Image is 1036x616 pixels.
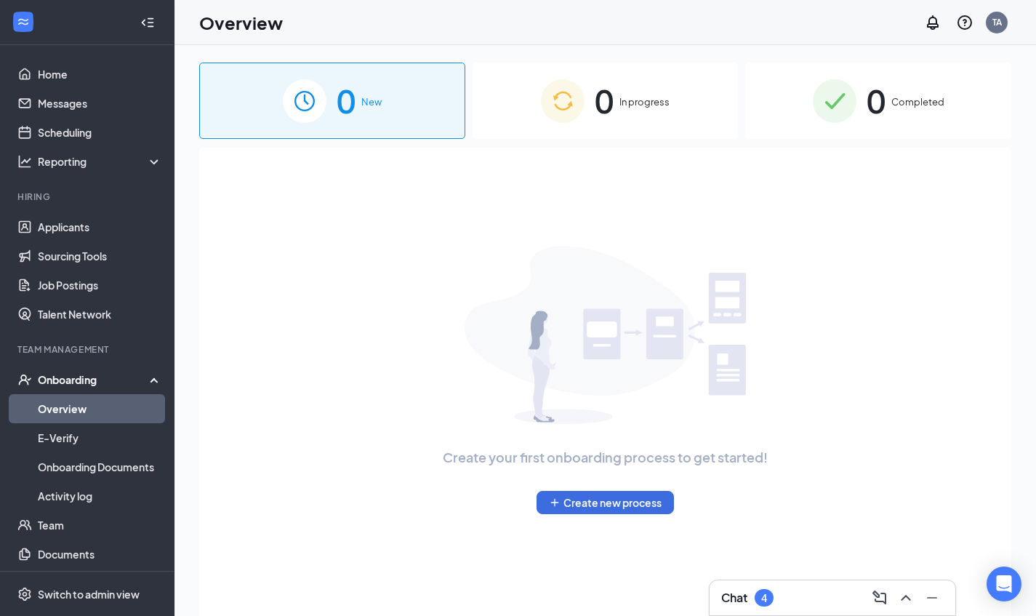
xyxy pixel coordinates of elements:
svg: ComposeMessage [871,589,888,607]
span: 0 [595,76,614,126]
h1: Overview [199,10,283,35]
svg: Settings [17,587,32,601]
a: Documents [38,540,162,569]
a: Talent Network [38,300,162,329]
svg: Analysis [17,154,32,169]
div: Switch to admin view [38,587,140,601]
span: 0 [337,76,356,126]
span: New [361,95,382,109]
svg: ChevronUp [897,589,915,607]
a: Activity log [38,481,162,511]
div: Hiring [17,191,159,203]
span: 0 [867,76,886,126]
svg: Notifications [924,14,941,31]
a: Surveys [38,569,162,598]
svg: Minimize [923,589,941,607]
span: In progress [619,95,670,109]
a: Home [38,60,162,89]
a: Job Postings [38,271,162,300]
div: TA [992,16,1002,28]
h3: Chat [721,590,747,606]
div: Reporting [38,154,163,169]
button: PlusCreate new process [537,491,674,514]
button: ComposeMessage [868,586,891,609]
span: Create your first onboarding process to get started! [443,447,768,468]
svg: UserCheck [17,372,32,387]
svg: Plus [549,497,561,508]
button: Minimize [920,586,944,609]
a: Messages [38,89,162,118]
a: Onboarding Documents [38,452,162,481]
div: Open Intercom Messenger [987,567,1021,601]
span: Completed [891,95,944,109]
a: E-Verify [38,423,162,452]
svg: QuestionInfo [956,14,973,31]
a: Scheduling [38,118,162,147]
svg: WorkstreamLogo [16,15,31,29]
div: 4 [761,592,767,604]
div: Onboarding [38,372,150,387]
button: ChevronUp [894,586,917,609]
svg: Collapse [140,15,155,30]
a: Applicants [38,212,162,241]
a: Sourcing Tools [38,241,162,271]
a: Overview [38,394,162,423]
div: Team Management [17,343,159,356]
a: Team [38,511,162,540]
